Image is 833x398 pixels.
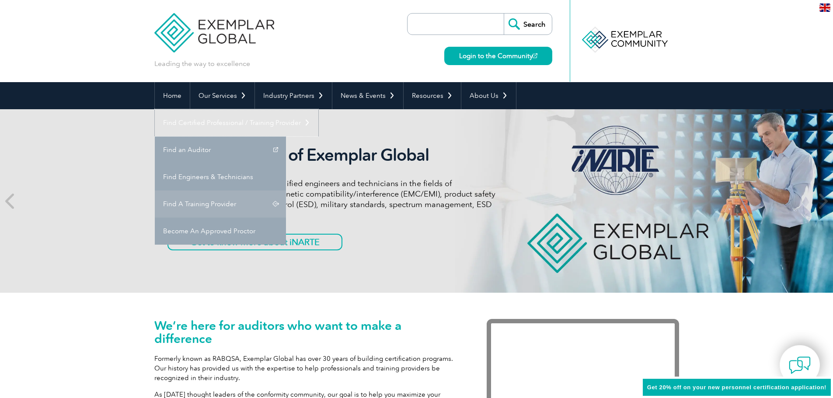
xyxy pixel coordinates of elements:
[789,354,811,376] img: contact-chat.png
[647,384,826,391] span: Get 20% off on your new personnel certification application!
[190,82,254,109] a: Our Services
[154,354,460,383] p: Formerly known as RABQSA, Exemplar Global has over 30 years of building certification programs. O...
[155,109,318,136] a: Find Certified Professional / Training Provider
[819,3,830,12] img: en
[444,47,552,65] a: Login to the Community
[155,163,286,190] a: Find Engineers & Technicians
[155,136,286,163] a: Find an Auditor
[155,82,190,109] a: Home
[332,82,403,109] a: News & Events
[461,82,516,109] a: About Us
[504,14,552,35] input: Search
[167,145,495,165] h2: iNARTE is a Part of Exemplar Global
[155,218,286,245] a: Become An Approved Proctor
[155,190,286,218] a: Find A Training Provider
[533,53,537,58] img: open_square.png
[404,82,461,109] a: Resources
[167,178,495,220] p: iNARTE certifications are for qualified engineers and technicians in the fields of telecommunicat...
[154,319,460,345] h1: We’re here for auditors who want to make a difference
[154,59,250,69] p: Leading the way to excellence
[255,82,332,109] a: Industry Partners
